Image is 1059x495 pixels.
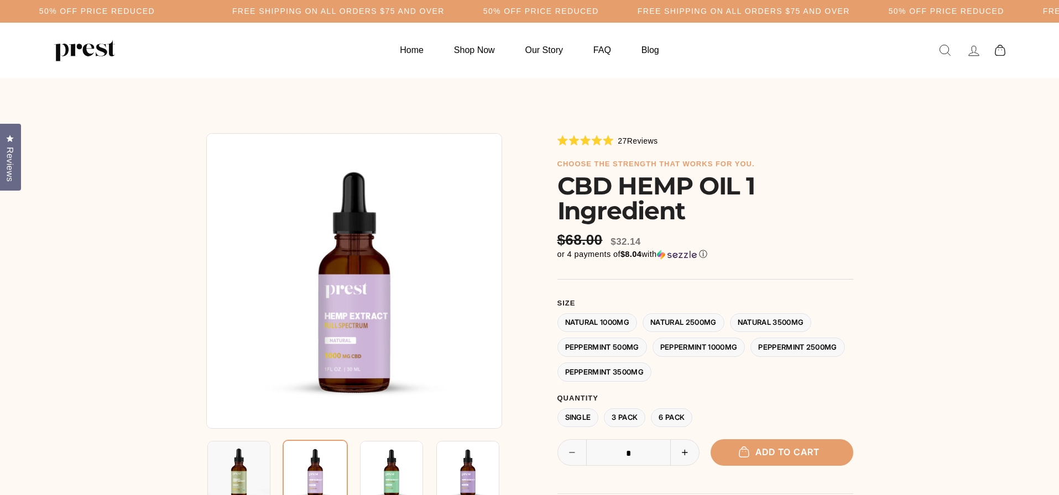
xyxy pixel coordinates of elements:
img: Sezzle [657,250,697,260]
label: 6 Pack [651,408,692,428]
label: Single [557,408,599,428]
label: Peppermint 500MG [557,338,647,357]
div: 27Reviews [557,134,658,146]
label: Peppermint 1000MG [653,338,745,357]
button: Reduce item quantity by one [558,440,587,465]
span: 27 [618,136,627,145]
span: Reviews [627,136,658,145]
h1: CBD HEMP OIL 1 Ingredient [557,173,853,223]
label: Peppermint 3500MG [557,362,652,382]
a: Home [386,39,437,61]
a: Our Story [512,39,577,61]
a: Blog [628,39,673,61]
h5: 50% OFF PRICE REDUCED [39,7,155,16]
h5: 50% OFF PRICE REDUCED [889,7,1004,16]
h6: choose the strength that works for you. [557,160,853,168]
h5: 50% OFF PRICE REDUCED [483,7,599,16]
span: $68.00 [557,231,606,249]
div: or 4 payments of$8.04withSezzle Click to learn more about Sezzle [557,249,853,260]
button: Increase item quantity by one [670,440,699,465]
label: 3 Pack [604,408,645,428]
input: quantity [558,440,700,466]
ul: Primary [386,39,672,61]
span: $32.14 [611,236,640,247]
span: Add to cart [744,446,820,457]
label: Size [557,299,853,308]
label: Natural 2500MG [643,313,724,333]
img: CBD HEMP OIL 1 Ingredient [206,133,502,429]
img: PREST ORGANICS [54,39,115,61]
label: Natural 1000MG [557,313,638,333]
h5: Free Shipping on all orders $75 and over [232,7,445,16]
label: Natural 3500MG [730,313,812,333]
label: Quantity [557,394,853,403]
a: Shop Now [440,39,509,61]
h5: Free Shipping on all orders $75 and over [638,7,850,16]
div: or 4 payments of with [557,249,853,260]
span: $8.04 [620,250,641,259]
span: Reviews [3,147,17,182]
button: Add to cart [711,439,853,465]
label: Peppermint 2500MG [750,338,845,357]
a: FAQ [580,39,625,61]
